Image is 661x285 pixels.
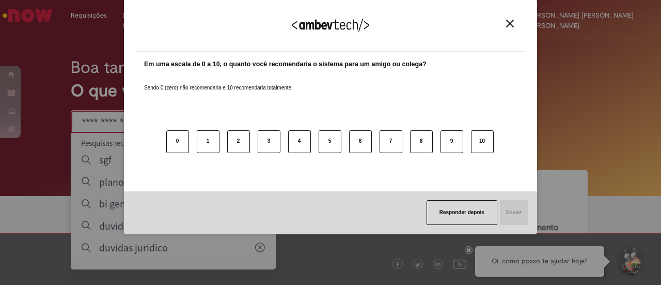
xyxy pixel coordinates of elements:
[427,200,497,225] button: Responder depois
[410,130,433,153] button: 8
[380,130,402,153] button: 7
[288,130,311,153] button: 4
[349,130,372,153] button: 6
[503,19,517,28] button: Close
[144,59,427,69] label: Em uma escala de 0 a 10, o quanto você recomendaria o sistema para um amigo ou colega?
[440,130,463,153] button: 9
[166,130,189,153] button: 0
[197,130,219,153] button: 1
[471,130,494,153] button: 10
[292,19,369,32] img: Logo Ambevtech
[506,20,514,27] img: Close
[227,130,250,153] button: 2
[144,72,293,92] label: Sendo 0 (zero) não recomendaria e 10 recomendaria totalmente.
[319,130,341,153] button: 5
[258,130,280,153] button: 3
